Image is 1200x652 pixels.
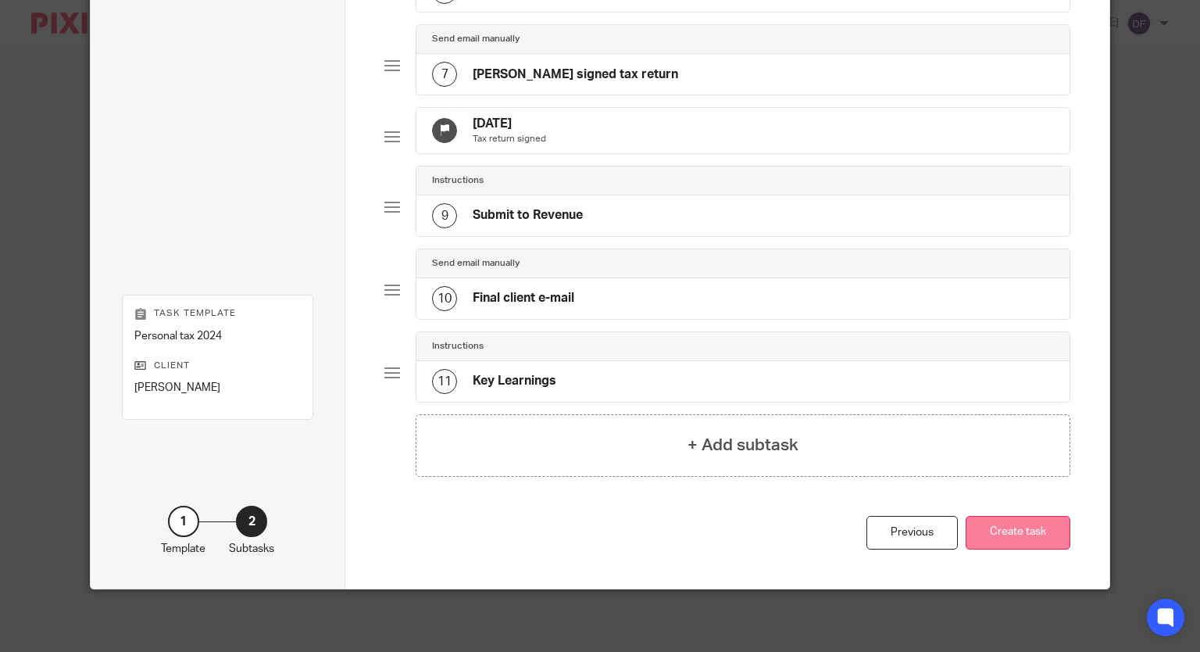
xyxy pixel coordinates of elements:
p: Task template [134,307,301,320]
div: 11 [432,369,457,394]
h4: [DATE] [473,116,546,132]
button: Create task [966,516,1070,550]
p: [PERSON_NAME] [134,380,301,396]
div: 1 [168,506,199,537]
h4: + Add subtask [687,433,798,457]
div: 7 [432,62,457,87]
p: Client [134,360,301,372]
h4: Instructions [432,340,484,353]
h4: Send email manually [432,33,520,45]
h4: Key Learnings [473,373,556,389]
div: Previous [866,516,958,550]
h4: Send email manually [432,257,520,270]
p: Personal tax 2024 [134,328,301,344]
h4: Instructions [432,174,484,187]
p: Subtasks [229,541,274,557]
p: Template [161,541,205,557]
div: 9 [432,203,457,228]
h4: Submit to Revenue [473,207,583,224]
p: Tax return signed [473,133,546,145]
h4: Final client e-mail [473,290,574,306]
h4: [PERSON_NAME] signed tax return [473,66,678,83]
div: 10 [432,286,457,311]
div: 2 [236,506,267,537]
